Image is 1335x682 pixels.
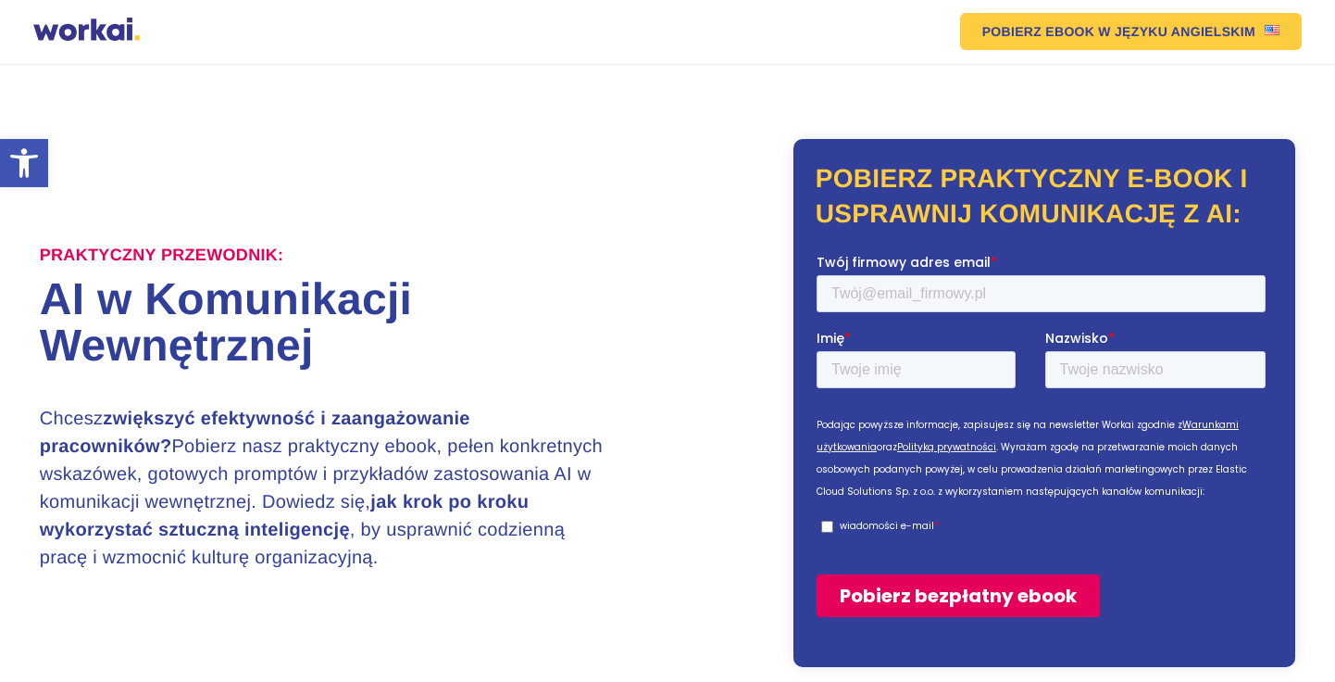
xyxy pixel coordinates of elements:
em: POBIERZ EBOOK [982,25,1095,38]
img: US flag [1265,25,1279,35]
strong: zwiększyć efektywność i zaangażowanie pracowników? [40,409,470,457]
h1: AI w Komunikacji Wewnętrznej [40,277,667,370]
iframe: Form 0 [817,253,1273,633]
h3: Chcesz Pobierz nasz praktyczny ebook, pełen konkretnych wskazówek, gotowych promptów i przykładów... [40,405,605,572]
a: POBIERZ EBOOKW JĘZYKU ANGIELSKIMUS flag [960,13,1302,50]
h2: Pobierz praktyczny e-book i usprawnij komunikację z AI: [816,161,1274,232]
label: Praktyczny przewodnik: [40,246,284,266]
